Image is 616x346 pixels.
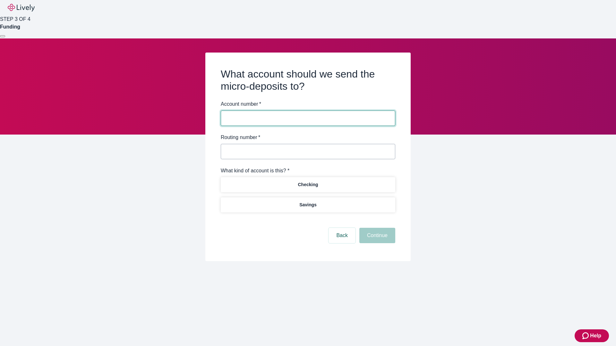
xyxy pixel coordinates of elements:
[329,228,355,243] button: Back
[221,100,261,108] label: Account number
[298,181,318,188] p: Checking
[221,134,260,141] label: Routing number
[221,197,395,212] button: Savings
[221,177,395,192] button: Checking
[221,68,395,93] h2: What account should we send the micro-deposits to?
[575,329,609,342] button: Zendesk support iconHelp
[299,202,317,208] p: Savings
[221,167,289,175] label: What kind of account is this? *
[582,332,590,340] svg: Zendesk support icon
[590,332,601,340] span: Help
[8,4,35,12] img: Lively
